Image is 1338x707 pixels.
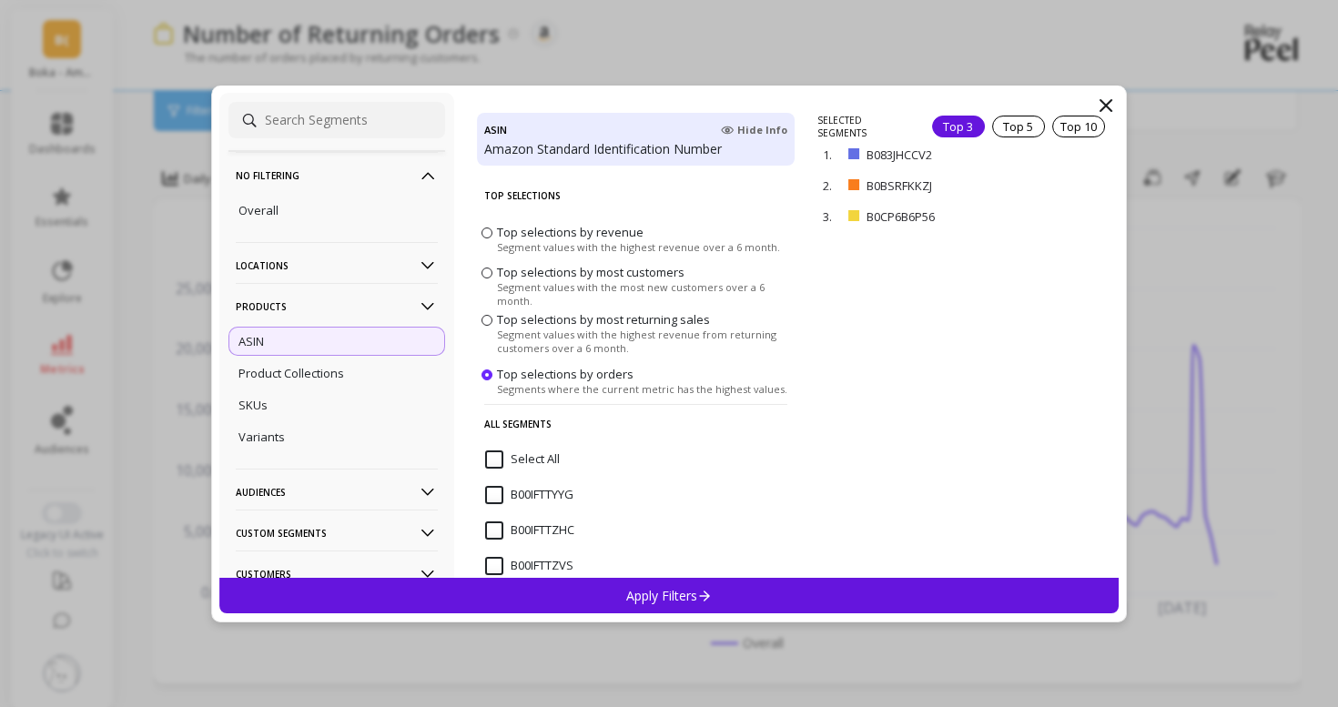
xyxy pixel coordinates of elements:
[236,152,438,198] p: No filtering
[497,328,790,355] span: Segment values with the highest revenue from returning customers over a 6 month.
[823,177,841,194] p: 2.
[867,177,1019,194] p: B0BSRFKKZJ
[626,587,713,604] p: Apply Filters
[238,333,264,349] p: ASIN
[236,469,438,515] p: Audiences
[497,264,684,280] span: Top selections by most customers
[236,550,438,597] p: Customers
[823,208,841,225] p: 3.
[228,102,445,138] input: Search Segments
[497,239,780,253] span: Segment values with the highest revenue over a 6 month.
[485,450,560,469] span: Select All
[823,146,841,163] p: 1.
[236,283,438,329] p: Products
[238,397,268,413] p: SKUs
[817,114,909,139] p: SELECTED SEGMENTS
[497,365,634,381] span: Top selections by orders
[992,116,1045,137] div: Top 5
[867,208,1020,225] p: B0CP6B6P56
[932,116,985,137] div: Top 3
[238,365,344,381] p: Product Collections
[497,280,790,308] span: Segment values with the most new customers over a 6 month.
[236,510,438,556] p: Custom Segments
[497,381,787,395] span: Segments where the current metric has the highest values.
[236,242,438,288] p: Locations
[238,429,285,445] p: Variants
[867,146,1019,163] p: B083JHCCV2
[485,557,573,575] span: B00IFTTZVS
[238,202,279,218] p: Overall
[1052,116,1105,137] div: Top 10
[485,521,574,540] span: B00IFTTZHC
[484,120,507,140] h4: ASIN
[484,404,787,443] p: All Segments
[721,123,787,137] span: Hide Info
[484,177,787,215] p: Top Selections
[485,486,573,504] span: B00IFTTYYG
[497,311,710,328] span: Top selections by most returning sales
[484,140,787,158] p: Amazon Standard Identification Number
[497,223,644,239] span: Top selections by revenue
